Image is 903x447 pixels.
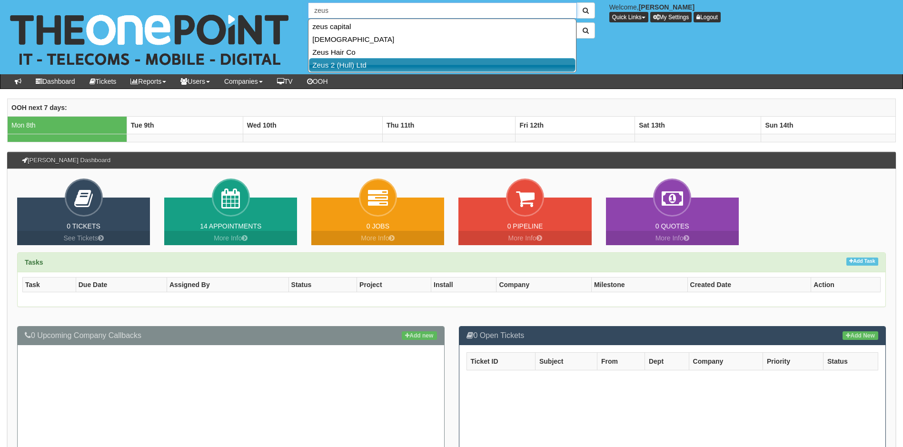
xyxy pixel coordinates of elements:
th: Thu 11th [382,116,516,134]
a: 0 Pipeline [507,222,543,230]
th: Wed 10th [243,116,382,134]
a: 0 Quotes [655,222,689,230]
a: More Info [311,231,444,245]
a: zeus capital [309,20,575,33]
th: Action [811,278,881,292]
th: Priority [763,352,823,370]
th: Milestone [591,278,687,292]
a: Zeus 2 (Hull) Ltd [309,58,576,72]
div: Welcome, [602,2,903,22]
td: Mon 8th [8,116,127,134]
a: 14 Appointments [200,222,261,230]
th: Project [357,278,431,292]
a: Add new [402,331,437,340]
th: Created Date [687,278,811,292]
a: 0 Jobs [367,222,389,230]
th: Company [689,352,763,370]
input: Search Companies [308,2,576,19]
th: Install [431,278,496,292]
a: More Info [606,231,739,245]
th: Subject [535,352,597,370]
a: TV [270,74,300,89]
h3: 0 Upcoming Company Callbacks [25,331,437,340]
th: Status [288,278,357,292]
th: OOH next 7 days: [8,99,896,116]
th: Sun 14th [761,116,896,134]
a: Add New [843,331,878,340]
a: Companies [217,74,270,89]
a: 0 Tickets [67,222,100,230]
th: Company [496,278,592,292]
h3: [PERSON_NAME] Dashboard [17,152,115,169]
a: OOH [300,74,335,89]
a: Logout [694,12,721,22]
th: Tue 9th [127,116,243,134]
a: [DEMOGRAPHIC_DATA] [309,33,575,46]
b: [PERSON_NAME] [639,3,695,11]
th: Assigned By [167,278,288,292]
th: Status [823,352,878,370]
strong: Tasks [25,258,43,266]
th: From [597,352,645,370]
a: Dashboard [29,74,82,89]
a: More Info [458,231,591,245]
button: Quick Links [609,12,648,22]
a: Reports [123,74,173,89]
th: Fri 12th [516,116,635,134]
th: Due Date [76,278,167,292]
a: My Settings [650,12,692,22]
th: Dept [645,352,689,370]
a: Add Task [846,258,878,266]
a: See Tickets [17,231,150,245]
a: Zeus Hair Co [309,46,575,59]
th: Sat 13th [635,116,761,134]
a: Tickets [82,74,124,89]
th: Task [23,278,76,292]
a: More Info [164,231,297,245]
h3: 0 Open Tickets [466,331,879,340]
th: Ticket ID [466,352,535,370]
a: Users [173,74,217,89]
